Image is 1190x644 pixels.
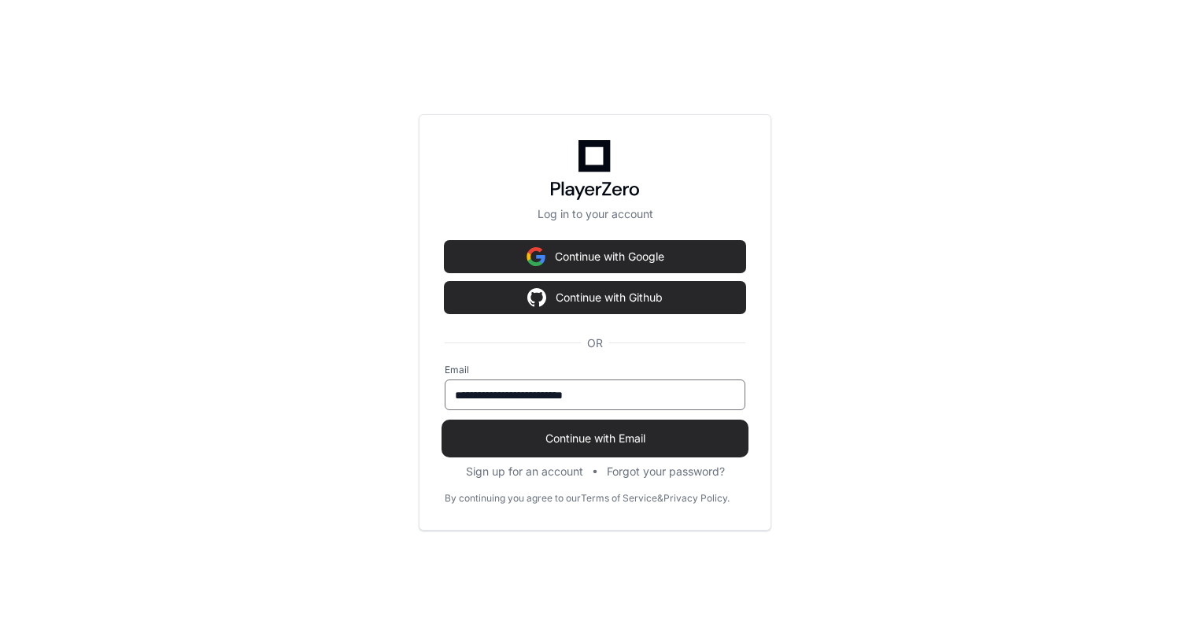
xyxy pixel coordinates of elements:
button: Sign up for an account [466,464,583,479]
span: Continue with Email [445,431,745,446]
button: Forgot your password? [607,464,725,479]
div: By continuing you agree to our [445,492,581,505]
a: Privacy Policy. [663,492,730,505]
button: Continue with Google [445,241,745,272]
label: Email [445,364,745,376]
img: Sign in with google [527,241,545,272]
span: OR [581,335,609,351]
div: & [657,492,663,505]
button: Continue with Github [445,282,745,313]
a: Terms of Service [581,492,657,505]
img: Sign in with google [527,282,546,313]
p: Log in to your account [445,206,745,222]
button: Continue with Email [445,423,745,454]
